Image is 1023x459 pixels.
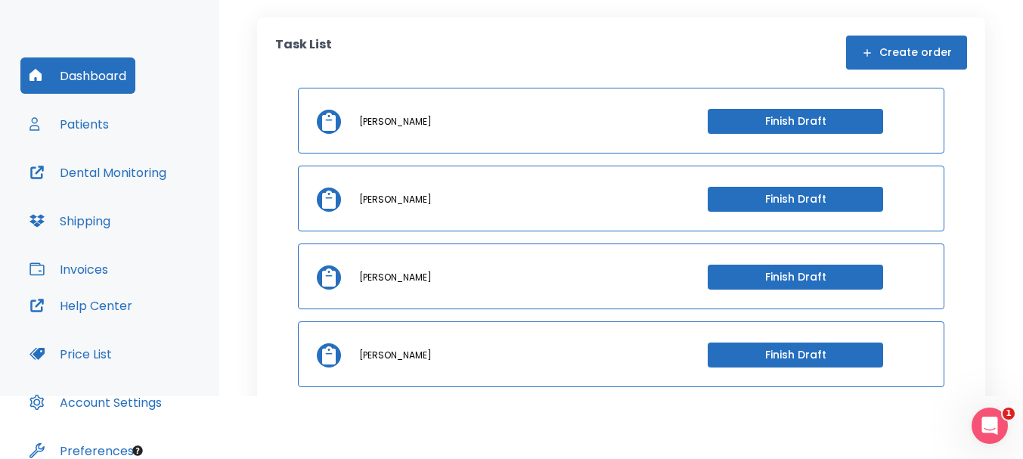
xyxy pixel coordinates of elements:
button: Finish Draft [708,109,883,134]
button: Finish Draft [708,187,883,212]
button: Finish Draft [708,343,883,368]
div: Tooltip anchor [131,444,144,457]
button: Patients [20,106,118,142]
button: Help Center [20,287,141,324]
button: Create order [846,36,967,70]
button: Price List [20,336,121,372]
p: [PERSON_NAME] [359,349,432,362]
button: Account Settings [20,384,171,420]
button: Dental Monitoring [20,154,175,191]
button: Invoices [20,251,117,287]
span: 1 [1003,408,1015,420]
p: Task List [275,36,332,70]
p: [PERSON_NAME] [359,271,432,284]
button: Dashboard [20,57,135,94]
p: [PERSON_NAME] [359,115,432,129]
button: Shipping [20,203,119,239]
p: [PERSON_NAME] [359,193,432,206]
iframe: Intercom live chat [972,408,1008,444]
button: Finish Draft [708,265,883,290]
